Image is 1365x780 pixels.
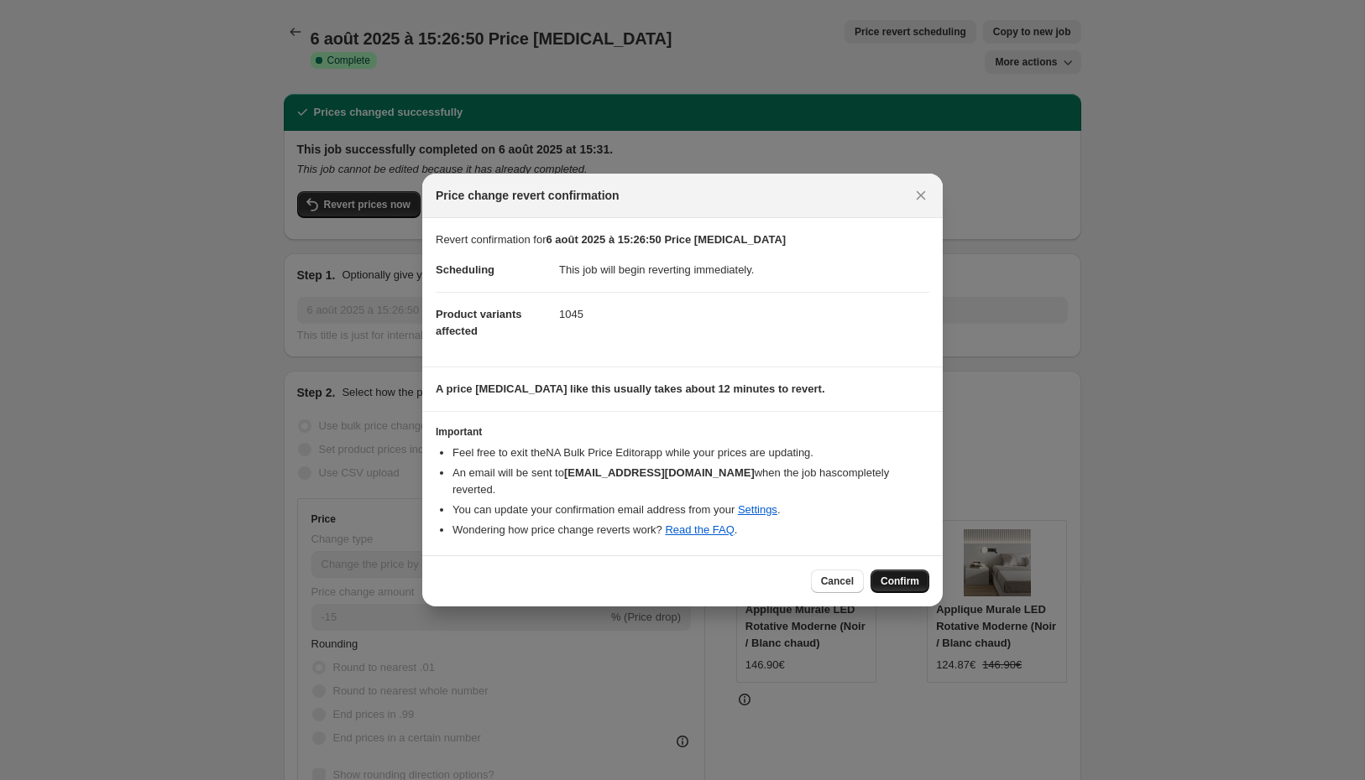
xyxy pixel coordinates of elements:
[738,503,777,516] a: Settings
[436,382,825,395] b: A price [MEDICAL_DATA] like this usually takes about 12 minutes to revert.
[452,445,929,461] li: Feel free to exit the NA Bulk Price Editor app while your prices are updating.
[881,575,919,588] span: Confirm
[436,231,929,248] p: Revert confirmation for
[821,575,854,588] span: Cancel
[559,248,929,292] dd: This job will begin reverting immediately.
[436,308,522,337] span: Product variants affected
[564,466,755,479] b: [EMAIL_ADDRESS][DOMAIN_NAME]
[665,523,734,536] a: Read the FAQ
[436,263,494,276] span: Scheduling
[559,292,929,336] dd: 1045
[811,569,864,593] button: Cancel
[871,569,929,593] button: Confirm
[452,465,929,498] li: An email will be sent to when the job has completely reverted .
[452,522,929,538] li: Wondering how price change reverts work? .
[452,502,929,518] li: You can update your confirmation email address from your .
[436,425,929,439] h3: Important
[436,187,620,204] span: Price change revert confirmation
[909,184,933,207] button: Close
[547,233,787,246] b: 6 août 2025 à 15:26:50 Price [MEDICAL_DATA]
